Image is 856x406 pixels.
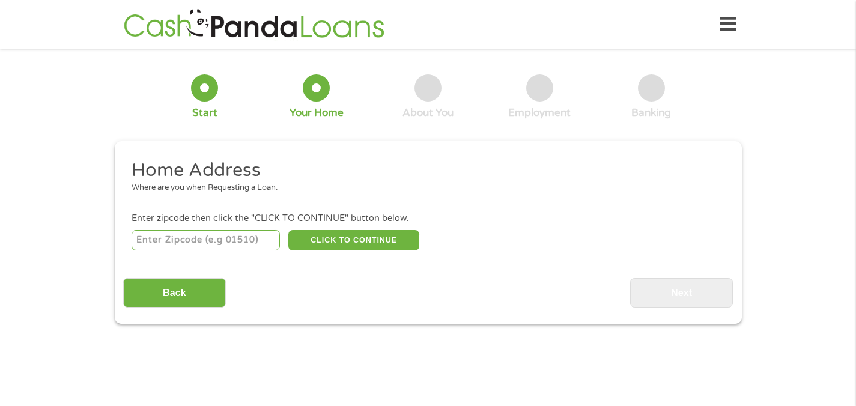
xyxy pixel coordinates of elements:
[290,106,344,120] div: Your Home
[132,159,715,183] h2: Home Address
[192,106,217,120] div: Start
[123,278,226,308] input: Back
[508,106,571,120] div: Employment
[631,106,671,120] div: Banking
[132,212,724,225] div: Enter zipcode then click the "CLICK TO CONTINUE" button below.
[402,106,454,120] div: About You
[288,230,419,250] button: CLICK TO CONTINUE
[630,278,733,308] input: Next
[120,7,388,41] img: GetLoanNow Logo
[132,182,715,194] div: Where are you when Requesting a Loan.
[132,230,280,250] input: Enter Zipcode (e.g 01510)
